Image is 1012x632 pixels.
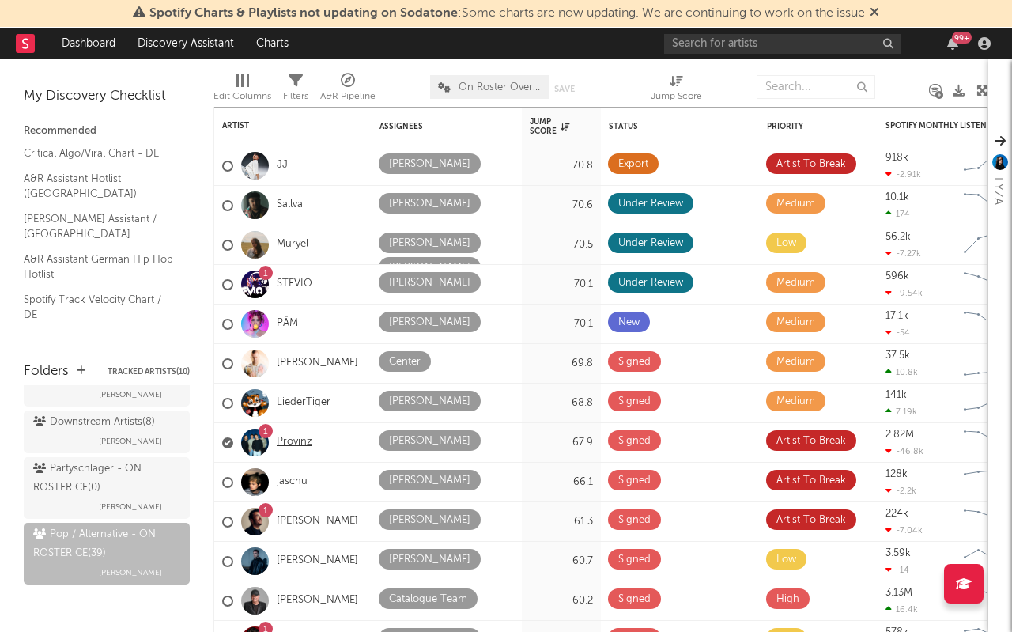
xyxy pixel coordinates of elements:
[389,313,470,332] div: [PERSON_NAME]
[651,67,702,113] div: Jump Score
[99,498,162,517] span: [PERSON_NAME]
[149,7,458,20] span: Spotify Charts & Playlists not updating on Sodatone
[776,551,796,570] div: Low
[222,121,341,131] div: Artist
[277,317,298,331] a: PÄM
[618,195,683,214] div: Under Review
[389,551,470,570] div: [PERSON_NAME]
[277,357,358,370] a: [PERSON_NAME]
[776,155,846,174] div: Artist To Break
[776,195,815,214] div: Medium
[776,274,815,293] div: Medium
[885,288,923,298] div: -9.54k
[885,390,907,400] div: 141k
[988,177,1007,205] div: LYZA
[277,396,330,410] a: LiederTiger
[554,85,575,93] button: Save
[885,548,911,558] div: 3.59k
[245,28,300,59] a: Charts
[530,315,593,334] div: 70.1
[24,122,190,141] div: Recommended
[24,87,190,106] div: My Discovery Checklist
[149,7,865,20] span: : Some charts are now updating. We are continuing to work on the issue
[618,432,651,451] div: Signed
[24,291,174,324] a: Spotify Track Velocity Chart / DE
[776,590,799,609] div: High
[870,7,879,20] span: Dismiss
[389,432,470,451] div: [PERSON_NAME]
[530,513,593,532] div: 61.3
[885,153,908,163] div: 918k
[24,251,174,283] a: A&R Assistant German Hip Hop Hotlist
[885,350,910,361] div: 37.5k
[530,157,593,176] div: 70.8
[530,117,569,136] div: Jump Score
[952,32,972,44] div: 99 +
[885,311,908,321] div: 17.1k
[776,511,846,530] div: Artist To Break
[885,525,923,535] div: -7.04k
[664,34,901,54] input: Search for artists
[320,87,376,106] div: A&R Pipeline
[757,75,875,99] input: Search...
[283,67,308,113] div: Filters
[609,122,712,131] div: Status
[51,28,126,59] a: Dashboard
[776,471,846,490] div: Artist To Break
[99,563,162,582] span: [PERSON_NAME]
[885,588,912,598] div: 3.13M
[530,473,593,492] div: 66.1
[885,430,914,440] div: 2.82M
[277,436,312,449] a: Provinz
[99,385,162,404] span: [PERSON_NAME]
[24,362,69,381] div: Folders
[618,392,651,411] div: Signed
[618,234,683,253] div: Under Review
[24,411,190,453] a: Downstream Artists(8)[PERSON_NAME]
[530,236,593,255] div: 70.5
[885,232,911,242] div: 56.2k
[885,509,908,519] div: 224k
[618,590,651,609] div: Signed
[885,486,916,496] div: -2.2k
[33,413,155,432] div: Downstream Artists ( 8 )
[33,525,176,563] div: Pop / Alternative - ON ROSTER CE ( 39 )
[885,469,908,479] div: 128k
[389,155,470,174] div: [PERSON_NAME]
[776,313,815,332] div: Medium
[618,313,640,332] div: New
[379,122,490,131] div: Assignees
[530,275,593,294] div: 70.1
[530,433,593,452] div: 67.9
[618,155,648,174] div: Export
[885,121,1004,131] div: Spotify Monthly Listeners
[885,367,918,377] div: 10.8k
[776,432,846,451] div: Artist To Break
[24,523,190,585] a: Pop / Alternative - ON ROSTER CE(39)[PERSON_NAME]
[885,446,923,456] div: -46.8k
[24,210,174,243] a: [PERSON_NAME] Assistant / [GEOGRAPHIC_DATA]
[530,196,593,215] div: 70.6
[776,392,815,411] div: Medium
[320,67,376,113] div: A&R Pipeline
[651,87,702,106] div: Jump Score
[618,353,651,372] div: Signed
[33,460,176,498] div: Partyschlager - ON ROSTER CE ( 0 )
[389,471,470,490] div: [PERSON_NAME]
[885,604,918,615] div: 16.4k
[885,192,909,202] div: 10.1k
[24,457,190,519] a: Partyschlager - ON ROSTER CE(0)[PERSON_NAME]
[389,274,470,293] div: [PERSON_NAME]
[618,274,683,293] div: Under Review
[99,432,162,451] span: [PERSON_NAME]
[277,159,288,172] a: JJ
[24,170,174,202] a: A&R Assistant Hotlist ([GEOGRAPHIC_DATA])
[389,234,470,253] div: [PERSON_NAME]
[618,471,651,490] div: Signed
[459,82,541,93] span: On Roster Overview
[947,37,958,50] button: 99+
[24,145,174,162] a: Critical Algo/Viral Chart - DE
[885,565,909,575] div: -14
[277,199,303,212] a: Sallva
[24,331,174,349] a: Spotify Search Virality / DE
